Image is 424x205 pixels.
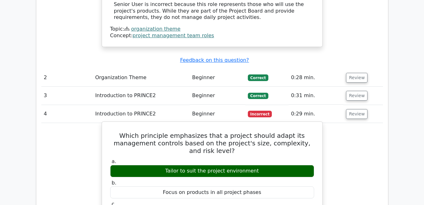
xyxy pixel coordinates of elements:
div: Topic: [110,26,314,32]
button: Review [346,91,367,101]
td: Beginner [190,105,245,123]
td: Beginner [190,69,245,87]
td: 0:28 min. [289,69,344,87]
td: 3 [41,87,93,105]
td: Beginner [190,87,245,105]
td: 0:29 min. [289,105,344,123]
span: Correct [248,93,268,99]
a: project management team roles [133,32,214,38]
td: 4 [41,105,93,123]
a: organization theme [131,26,180,32]
span: Incorrect [248,111,272,117]
a: Feedback on this question? [180,57,249,63]
td: 0:31 min. [289,87,344,105]
td: Organization Theme [93,69,189,87]
button: Review [346,109,367,119]
span: Correct [248,74,268,81]
span: b. [112,180,116,186]
div: Concept: [110,32,314,39]
div: Focus on products in all project phases [110,186,314,199]
td: Introduction to PRINCE2 [93,87,189,105]
button: Review [346,73,367,83]
div: Tailor to suit the project environment [110,165,314,177]
td: 2 [41,69,93,87]
span: a. [112,158,116,164]
h5: Which principle emphasizes that a project should adapt its management controls based on the proje... [110,132,315,155]
td: Introduction to PRINCE2 [93,105,189,123]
